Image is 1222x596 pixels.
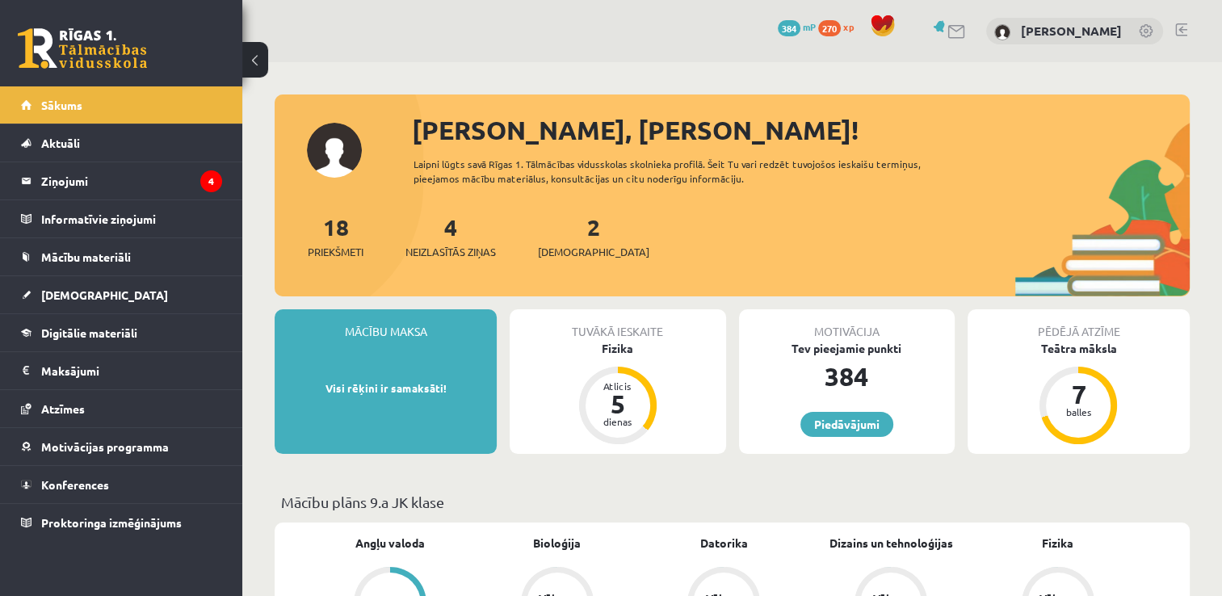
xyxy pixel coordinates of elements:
[818,20,841,36] span: 270
[21,276,222,313] a: [DEMOGRAPHIC_DATA]
[538,244,649,260] span: [DEMOGRAPHIC_DATA]
[843,20,854,33] span: xp
[21,466,222,503] a: Konferences
[414,157,963,186] div: Laipni lūgts savā Rīgas 1. Tālmācības vidusskolas skolnieka profilā. Šeit Tu vari redzēt tuvojošo...
[968,340,1190,357] div: Teātra māksla
[200,170,222,192] i: 4
[800,412,893,437] a: Piedāvājumi
[700,535,748,552] a: Datorika
[41,98,82,112] span: Sākums
[510,309,725,340] div: Tuvākā ieskaite
[1054,381,1102,407] div: 7
[21,428,222,465] a: Motivācijas programma
[21,314,222,351] a: Digitālie materiāli
[405,244,496,260] span: Neizlasītās ziņas
[281,491,1183,513] p: Mācību plāns 9.a JK klase
[21,86,222,124] a: Sākums
[41,401,85,416] span: Atzīmes
[41,250,131,264] span: Mācību materiāli
[510,340,725,447] a: Fizika Atlicis 5 dienas
[968,309,1190,340] div: Pēdējā atzīme
[594,391,642,417] div: 5
[21,162,222,199] a: Ziņojumi4
[41,477,109,492] span: Konferences
[739,357,955,396] div: 384
[1054,407,1102,417] div: balles
[41,515,182,530] span: Proktoringa izmēģinājums
[803,20,816,33] span: mP
[308,212,363,260] a: 18Priekšmeti
[510,340,725,357] div: Fizika
[778,20,816,33] a: 384 mP
[818,20,862,33] a: 270 xp
[739,309,955,340] div: Motivācija
[1042,535,1073,552] a: Fizika
[968,340,1190,447] a: Teātra māksla 7 balles
[41,136,80,150] span: Aktuāli
[21,124,222,162] a: Aktuāli
[308,244,363,260] span: Priekšmeti
[1021,23,1122,39] a: [PERSON_NAME]
[41,288,168,302] span: [DEMOGRAPHIC_DATA]
[533,535,581,552] a: Bioloģija
[21,390,222,427] a: Atzīmes
[21,504,222,541] a: Proktoringa izmēģinājums
[275,309,497,340] div: Mācību maksa
[538,212,649,260] a: 2[DEMOGRAPHIC_DATA]
[739,340,955,357] div: Tev pieejamie punkti
[778,20,800,36] span: 384
[283,380,489,397] p: Visi rēķini ir samaksāti!
[21,200,222,237] a: Informatīvie ziņojumi
[41,439,169,454] span: Motivācijas programma
[594,417,642,426] div: dienas
[41,325,137,340] span: Digitālie materiāli
[405,212,496,260] a: 4Neizlasītās ziņas
[41,162,222,199] legend: Ziņojumi
[829,535,953,552] a: Dizains un tehnoloģijas
[21,352,222,389] a: Maksājumi
[355,535,425,552] a: Angļu valoda
[412,111,1190,149] div: [PERSON_NAME], [PERSON_NAME]!
[594,381,642,391] div: Atlicis
[41,200,222,237] legend: Informatīvie ziņojumi
[21,238,222,275] a: Mācību materiāli
[41,352,222,389] legend: Maksājumi
[18,28,147,69] a: Rīgas 1. Tālmācības vidusskola
[994,24,1010,40] img: Paula Grienvalde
